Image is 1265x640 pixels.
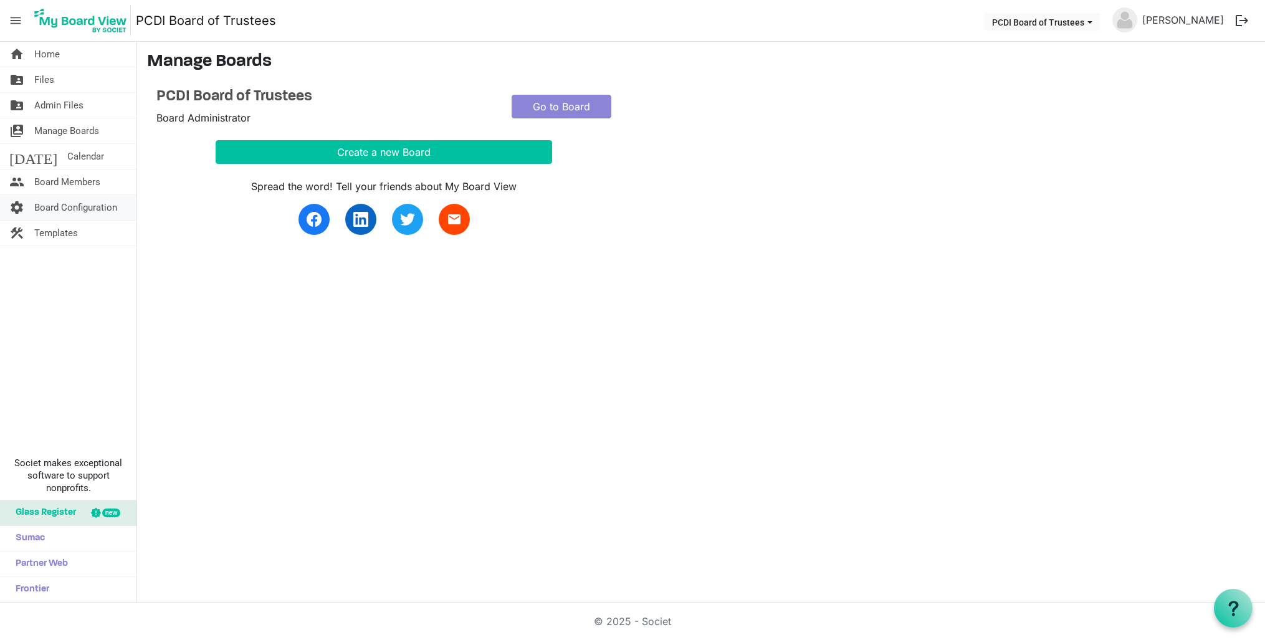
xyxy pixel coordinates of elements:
[156,112,251,124] span: Board Administrator
[216,140,552,164] button: Create a new Board
[67,144,104,169] span: Calendar
[9,221,24,246] span: construction
[447,212,462,227] span: email
[1137,7,1229,32] a: [PERSON_NAME]
[147,52,1255,73] h3: Manage Boards
[984,13,1100,31] button: PCDI Board of Trustees dropdownbutton
[9,552,68,576] span: Partner Web
[9,93,24,118] span: folder_shared
[31,5,136,36] a: My Board View Logo
[6,457,131,494] span: Societ makes exceptional software to support nonprofits.
[9,195,24,220] span: settings
[1112,7,1137,32] img: no-profile-picture.svg
[156,88,493,106] a: PCDI Board of Trustees
[102,509,120,517] div: new
[31,5,131,36] img: My Board View Logo
[9,500,76,525] span: Glass Register
[512,95,611,118] a: Go to Board
[9,67,24,92] span: folder_shared
[1229,7,1255,34] button: logout
[9,42,24,67] span: home
[400,212,415,227] img: twitter.svg
[353,212,368,227] img: linkedin.svg
[594,615,671,628] a: © 2025 - Societ
[9,144,57,169] span: [DATE]
[9,526,45,551] span: Sumac
[9,170,24,194] span: people
[34,170,100,194] span: Board Members
[34,195,117,220] span: Board Configuration
[4,9,27,32] span: menu
[34,118,99,143] span: Manage Boards
[307,212,322,227] img: facebook.svg
[9,577,49,602] span: Frontier
[34,93,84,118] span: Admin Files
[216,179,552,194] div: Spread the word! Tell your friends about My Board View
[439,204,470,235] a: email
[136,8,276,33] a: PCDI Board of Trustees
[34,42,60,67] span: Home
[9,118,24,143] span: switch_account
[34,67,54,92] span: Files
[34,221,78,246] span: Templates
